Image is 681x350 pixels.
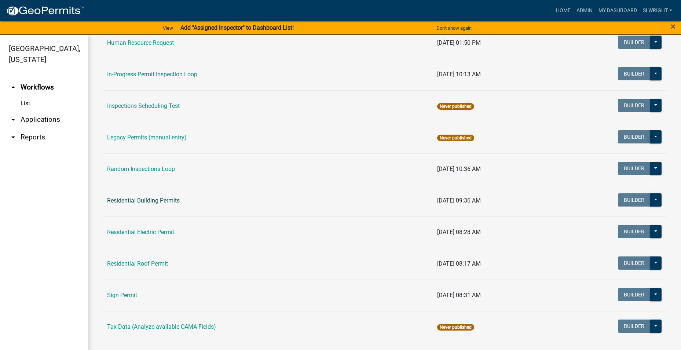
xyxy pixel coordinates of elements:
span: [DATE] 09:36 AM [437,197,481,204]
a: Residential Electric Permit [107,229,174,236]
a: Home [553,4,574,18]
button: Builder [618,225,650,238]
button: Builder [618,130,650,143]
button: Close [671,22,675,31]
button: Builder [618,67,650,80]
button: Builder [618,256,650,270]
a: Inspections Scheduling Test [107,102,180,109]
button: Builder [618,99,650,112]
span: Never published [437,135,474,141]
i: arrow_drop_up [9,83,18,92]
a: View [160,22,176,34]
a: slwright [640,4,675,18]
span: [DATE] 10:13 AM [437,71,481,78]
strong: Add "Assigned Inspector" to Dashboard List! [180,24,294,31]
a: My Dashboard [596,4,640,18]
a: Tax Data (Analyze available CAMA Fields) [107,323,216,330]
a: Admin [574,4,596,18]
span: × [671,21,675,32]
i: arrow_drop_down [9,133,18,142]
span: [DATE] 10:36 AM [437,165,481,172]
a: In-Progress Permit Inspection Loop [107,71,197,78]
a: Sign Permit [107,292,137,299]
a: Legacy Permits (manual entry) [107,134,187,141]
span: [DATE] 08:31 AM [437,292,481,299]
a: Human Resource Request [107,39,174,46]
a: Residential Building Permits [107,197,180,204]
button: Don't show again [433,22,475,34]
button: Builder [618,162,650,175]
i: arrow_drop_down [9,115,18,124]
span: [DATE] 08:17 AM [437,260,481,267]
span: Never published [437,324,474,331]
button: Builder [618,320,650,333]
a: Random Inspections Loop [107,165,175,172]
button: Builder [618,288,650,301]
button: Builder [618,193,650,207]
span: [DATE] 08:28 AM [437,229,481,236]
span: Never published [437,103,474,110]
button: Builder [618,36,650,49]
span: [DATE] 01:50 PM [437,39,481,46]
a: Residential Roof Permit [107,260,168,267]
